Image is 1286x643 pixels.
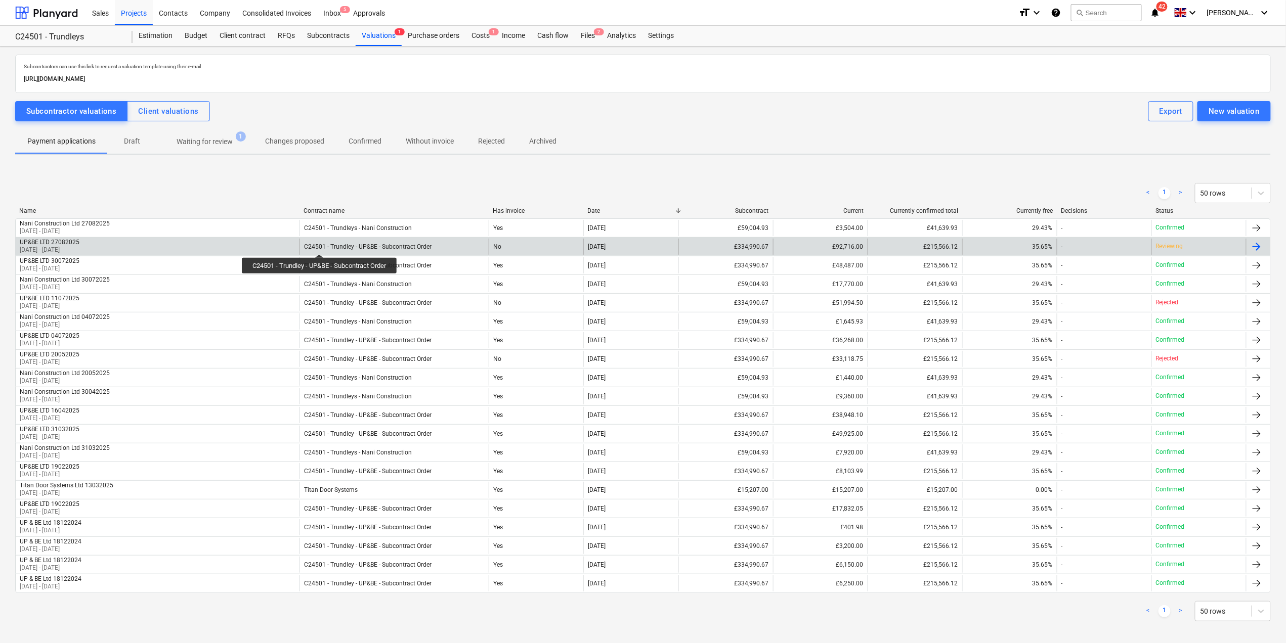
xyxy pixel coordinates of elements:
span: 29.43% [1033,318,1053,325]
p: [DATE] - [DATE] [20,414,79,423]
div: [DATE] [588,355,606,362]
span: search [1076,9,1084,17]
div: £15,207.00 [678,482,773,498]
p: [DATE] - [DATE] [20,320,110,329]
span: 2 [594,28,604,35]
div: £334,990.67 [678,575,773,591]
div: UP & BE Ltd 18122024 [20,575,81,582]
div: C24501 - Trundley - UP&BE - Subcontract Order [304,299,432,306]
div: £334,990.67 [678,519,773,535]
div: £334,990.67 [678,351,773,367]
div: £15,207.00 [868,482,962,498]
i: keyboard_arrow_down [1187,7,1199,19]
p: [DATE] - [DATE] [20,246,79,254]
div: £215,566.12 [868,557,962,573]
button: New valuation [1197,101,1271,121]
div: £215,566.12 [868,500,962,517]
span: 35.65% [1033,505,1053,512]
div: - [1061,505,1063,512]
div: £215,566.12 [868,519,962,535]
div: £7,920.00 [773,444,868,461]
span: 1 [489,28,499,35]
div: Yes [489,538,583,554]
div: £92,716.00 [773,239,868,255]
p: Payment applications [27,136,96,147]
div: - [1061,355,1063,362]
div: Yes [489,332,583,348]
div: - [1061,262,1063,269]
div: Nani Construction Ltd 20052025 [20,370,110,377]
div: £334,990.67 [678,239,773,255]
div: £59,004.93 [678,220,773,236]
div: Yes [489,407,583,423]
div: [DATE] [588,430,606,437]
div: - [1061,486,1063,493]
div: £59,004.93 [678,370,773,386]
div: Yes [489,500,583,517]
div: C24501 - Trundley - UP&BE - Subcontract Order [304,262,432,269]
div: Yes [489,313,583,330]
p: Archived [529,136,556,147]
div: UP&BE LTD 31032025 [20,426,79,433]
a: Purchase orders [402,26,465,46]
div: UP&BE LTD 20052025 [20,351,79,358]
div: UP&BE LTD 27082025 [20,239,79,246]
p: [DATE] - [DATE] [20,227,110,236]
p: Confirmed [1156,373,1185,382]
div: [DATE] [588,524,606,531]
span: 35.65% [1033,430,1053,437]
div: C24501 - Trundley - UP&BE - Subcontract Order [304,430,432,437]
div: £41,639.93 [868,220,962,236]
div: Currently confirmed total [872,207,958,214]
div: Yes [489,519,583,535]
span: 35.65% [1033,411,1053,419]
p: Confirmed [1156,429,1185,438]
a: Subcontracts [301,26,356,46]
div: £334,990.67 [678,407,773,423]
div: Status [1156,207,1242,214]
div: [DATE] [588,281,606,288]
div: £59,004.93 [678,276,773,292]
div: £334,990.67 [678,463,773,479]
div: Name [19,207,295,214]
p: [DATE] - [DATE] [20,264,79,273]
div: [DATE] [588,561,606,568]
div: - [1061,524,1063,531]
div: C24501 - Trundley - UP&BE - Subcontract Order [304,505,432,512]
div: UP & BE Ltd 18122024 [20,519,81,526]
p: Confirmed [1156,280,1185,288]
div: [DATE] [588,449,606,456]
div: - [1061,374,1063,381]
p: Confirmed [1156,448,1185,456]
div: £215,566.12 [868,538,962,554]
div: C24501 - Trundley - UP&BE - Subcontract Order [304,561,432,568]
span: 35.65% [1033,355,1053,362]
span: 35.65% [1033,561,1053,568]
div: UP & BE Ltd 18122024 [20,538,81,545]
p: [DATE] - [DATE] [20,564,81,572]
div: - [1061,561,1063,568]
span: 29.43% [1033,393,1053,400]
span: [PERSON_NAME] [1207,9,1258,17]
span: 1 [395,28,405,35]
div: Subcontract [682,207,769,214]
a: Cash flow [531,26,575,46]
p: [DATE] - [DATE] [20,358,79,366]
div: No [489,295,583,311]
div: £6,250.00 [773,575,868,591]
p: Reviewing [1156,242,1183,251]
div: [DATE] [588,542,606,549]
p: Subcontractors can use this link to request a valuation template using their e-mail [24,63,1262,70]
p: Confirmed [1156,223,1185,232]
div: [DATE] [588,243,606,250]
span: 42 [1156,2,1168,12]
div: £401.98 [773,519,868,535]
div: UP & BE Ltd 18122024 [20,557,81,564]
div: Titan Door Systems [304,486,358,493]
p: [DATE] - [DATE] [20,526,81,535]
i: format_size [1018,7,1031,19]
div: C24501 - Trundleys - Nani Construction [304,393,412,400]
span: 29.43% [1033,224,1053,232]
div: - [1061,299,1063,306]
